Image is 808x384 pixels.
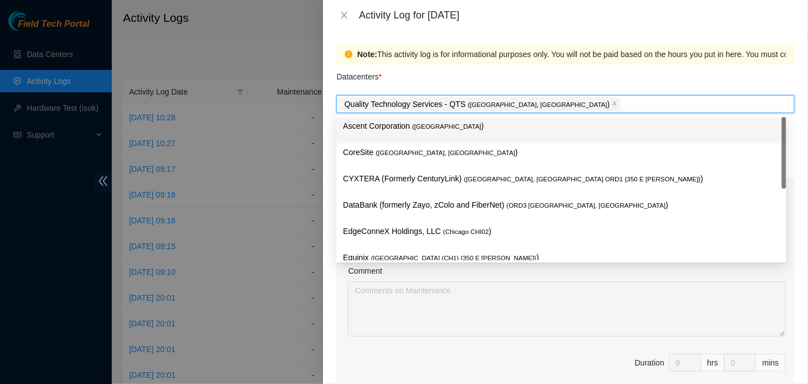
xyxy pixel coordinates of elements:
[756,354,786,372] div: mins
[507,202,666,209] span: ( ORD3 [GEOGRAPHIC_DATA], [GEOGRAPHIC_DATA]
[343,199,780,212] p: DataBank (formerly Zayo, zColo and FiberNet) )
[443,228,489,235] span: ( Chicago CHI02
[343,225,780,238] p: EdgeConneX Holdings, LLC )
[348,282,786,336] textarea: Comment
[344,98,610,111] p: Quality Technology Services - QTS )
[635,357,664,369] div: Duration
[340,11,349,20] span: close
[371,255,536,261] span: ( [GEOGRAPHIC_DATA] (CH1) {350 E [PERSON_NAME]}
[357,48,377,60] strong: Note:
[343,172,780,185] p: CYXTERA (Formerly CenturyLink) )
[612,101,617,107] span: close
[348,265,382,277] label: Comment
[412,123,482,130] span: ( [GEOGRAPHIC_DATA]
[345,50,353,58] span: exclamation-circle
[468,101,607,108] span: ( [GEOGRAPHIC_DATA], [GEOGRAPHIC_DATA]
[336,65,382,83] p: Datacenters
[376,149,515,156] span: ( [GEOGRAPHIC_DATA], [GEOGRAPHIC_DATA]
[343,120,780,133] p: Ascent Corporation )
[359,9,795,21] div: Activity Log for [DATE]
[343,251,780,264] p: Equinix )
[464,176,701,182] span: ( [GEOGRAPHIC_DATA], [GEOGRAPHIC_DATA] ORD1 {350 E [PERSON_NAME]}
[336,10,352,21] button: Close
[343,146,780,159] p: CoreSite )
[701,354,725,372] div: hrs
